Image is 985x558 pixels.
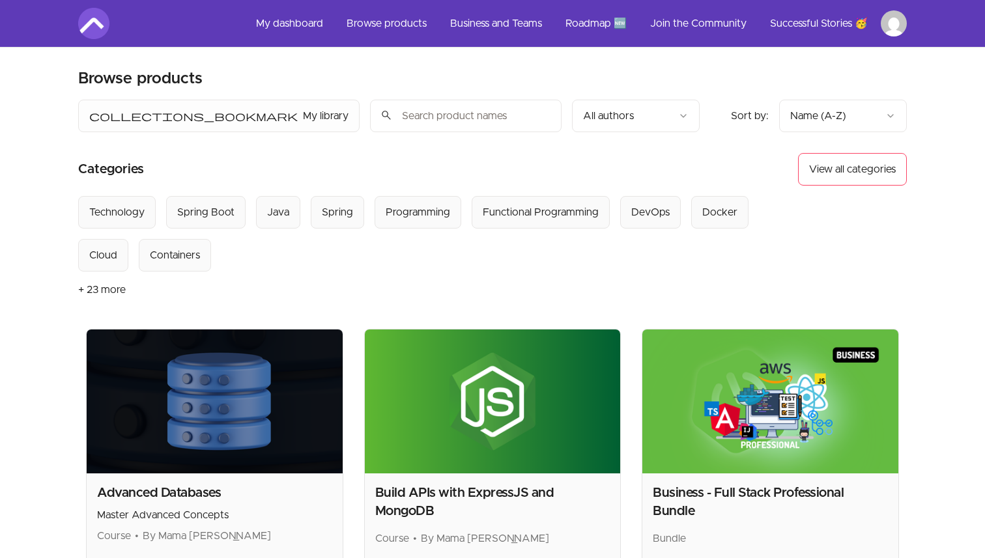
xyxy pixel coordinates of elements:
[798,153,907,186] button: View all categories
[375,484,610,520] h2: Build APIs with ExpressJS and MongoDB
[731,111,769,121] span: Sort by:
[640,8,757,39] a: Join the Community
[150,247,200,263] div: Containers
[555,8,637,39] a: Roadmap 🆕
[779,100,907,132] button: Product sort options
[89,204,145,220] div: Technology
[483,204,599,220] div: Functional Programming
[702,204,737,220] div: Docker
[78,68,203,89] h2: Browse products
[370,100,562,132] input: Search product names
[78,153,144,186] h2: Categories
[440,8,552,39] a: Business and Teams
[642,329,898,473] img: Product image for Business - Full Stack Professional Bundle
[881,10,907,36] img: Profile image for Mzwandile Mdladla
[653,484,888,520] h2: Business - Full Stack Professional Bundle
[365,329,621,473] img: Product image for Build APIs with ExpressJS and MongoDB
[380,106,392,124] span: search
[760,8,878,39] a: Successful Stories 🥳
[631,204,670,220] div: DevOps
[135,531,139,541] span: •
[78,100,360,132] button: Filter by My library
[87,329,343,473] img: Product image for Advanced Databases
[246,8,334,39] a: My dashboard
[322,204,353,220] div: Spring
[89,247,117,263] div: Cloud
[78,8,109,39] img: Amigoscode logo
[413,533,417,544] span: •
[421,533,549,544] span: By Mama [PERSON_NAME]
[336,8,437,39] a: Browse products
[572,100,700,132] button: Filter by author
[386,204,450,220] div: Programming
[246,8,907,39] nav: Main
[143,531,271,541] span: By Mama [PERSON_NAME]
[97,507,332,523] p: Master Advanced Concepts
[267,204,289,220] div: Java
[375,533,409,544] span: Course
[78,272,126,308] button: + 23 more
[177,204,235,220] div: Spring Boot
[97,531,131,541] span: Course
[97,484,332,502] h2: Advanced Databases
[653,533,686,544] span: Bundle
[89,108,298,124] span: collections_bookmark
